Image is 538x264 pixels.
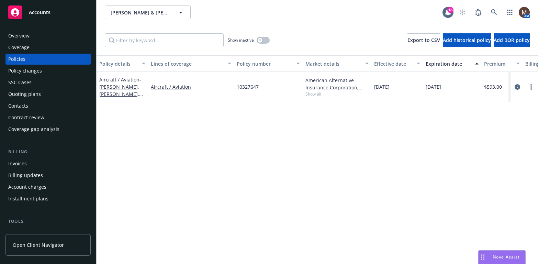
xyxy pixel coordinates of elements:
[5,89,91,100] a: Quoting plans
[8,89,41,100] div: Quoting plans
[447,7,453,13] div: 18
[5,124,91,135] a: Coverage gap analysis
[305,60,361,67] div: Market details
[443,37,491,43] span: Add historical policy
[97,55,148,72] button: Policy details
[5,181,91,192] a: Account charges
[5,148,91,155] div: Billing
[8,42,30,53] div: Coverage
[471,5,485,19] a: Report a Bug
[5,54,91,65] a: Policies
[5,112,91,123] a: Contract review
[479,251,487,264] div: Drag to move
[8,193,48,204] div: Installment plans
[5,30,91,41] a: Overview
[494,37,530,43] span: Add BOR policy
[5,42,91,53] a: Coverage
[503,5,517,19] a: Switch app
[8,77,32,88] div: SSC Cases
[148,55,234,72] button: Lines of coverage
[5,100,91,111] a: Contacts
[487,5,501,19] a: Search
[407,37,440,43] span: Export to CSV
[407,33,440,47] button: Export to CSV
[484,60,512,67] div: Premium
[8,158,27,169] div: Invoices
[484,83,502,90] span: $593.00
[371,55,423,72] button: Effective date
[8,65,42,76] div: Policy changes
[105,5,191,19] button: [PERSON_NAME] & [PERSON_NAME]
[305,77,369,91] div: American Alternative Insurance Corporation, [GEOGRAPHIC_DATA] Re, Global Aerospace Inc, Global Ae...
[8,228,37,239] div: Manage files
[494,33,530,47] button: Add BOR policy
[237,60,292,67] div: Policy number
[305,91,369,97] span: Show all
[237,83,259,90] span: 10327647
[105,33,224,47] input: Filter by keyword...
[99,60,138,67] div: Policy details
[8,170,43,181] div: Billing updates
[519,7,530,18] img: photo
[478,250,526,264] button: Nova Assist
[527,83,535,91] a: more
[5,158,91,169] a: Invoices
[29,10,51,15] span: Accounts
[426,60,471,67] div: Expiration date
[151,83,231,90] a: Aircraft / Aviation
[5,193,91,204] a: Installment plans
[374,60,413,67] div: Effective date
[8,54,25,65] div: Policies
[13,241,64,249] span: Open Client Navigator
[423,55,481,72] button: Expiration date
[456,5,469,19] a: Start snowing
[8,181,46,192] div: Account charges
[493,254,520,260] span: Nova Assist
[228,37,254,43] span: Show inactive
[513,83,522,91] a: circleInformation
[8,124,59,135] div: Coverage gap analysis
[303,55,371,72] button: Market details
[5,3,91,22] a: Accounts
[5,228,91,239] a: Manage files
[5,65,91,76] a: Policy changes
[234,55,303,72] button: Policy number
[8,100,28,111] div: Contacts
[443,33,491,47] button: Add historical policy
[5,77,91,88] a: SSC Cases
[99,76,141,104] a: Aircraft / Aviation
[374,83,390,90] span: [DATE]
[111,9,170,16] span: [PERSON_NAME] & [PERSON_NAME]
[481,55,523,72] button: Premium
[5,218,91,225] div: Tools
[151,60,224,67] div: Lines of coverage
[5,170,91,181] a: Billing updates
[426,83,441,90] span: [DATE]
[8,112,44,123] div: Contract review
[8,30,30,41] div: Overview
